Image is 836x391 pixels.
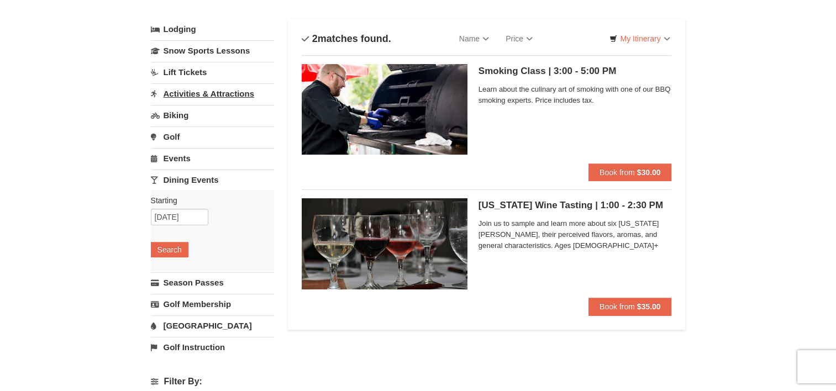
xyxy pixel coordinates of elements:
h5: [US_STATE] Wine Tasting | 1:00 - 2:30 PM [479,200,672,211]
a: Dining Events [151,170,274,190]
img: 6619865-216-6bca8fa5.jpg [302,64,467,155]
span: Join us to sample and learn more about six [US_STATE][PERSON_NAME], their perceived flavors, arom... [479,218,672,251]
a: Golf [151,126,274,147]
a: Golf Membership [151,294,274,314]
span: Learn about the culinary art of smoking with one of our BBQ smoking experts. Price includes tax. [479,84,672,106]
span: Book from [600,302,635,311]
a: Name [451,28,497,50]
button: Search [151,242,188,257]
label: Starting [151,195,266,206]
a: Golf Instruction [151,337,274,357]
span: Book from [600,168,635,177]
a: Snow Sports Lessons [151,40,274,61]
a: Lodging [151,19,274,39]
img: 6619865-193-7846229e.png [302,198,467,289]
strong: $35.00 [637,302,661,311]
button: Book from $30.00 [588,163,672,181]
a: Lift Tickets [151,62,274,82]
a: My Itinerary [602,30,677,47]
strong: $30.00 [637,168,661,177]
span: 2 [312,33,318,44]
h4: matches found. [302,33,391,44]
h5: Smoking Class | 3:00 - 5:00 PM [479,66,672,77]
a: Events [151,148,274,168]
h4: Filter By: [151,377,274,387]
a: Season Passes [151,272,274,293]
a: [GEOGRAPHIC_DATA] [151,315,274,336]
a: Biking [151,105,274,125]
button: Book from $35.00 [588,298,672,315]
a: Activities & Attractions [151,83,274,104]
a: Price [497,28,541,50]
